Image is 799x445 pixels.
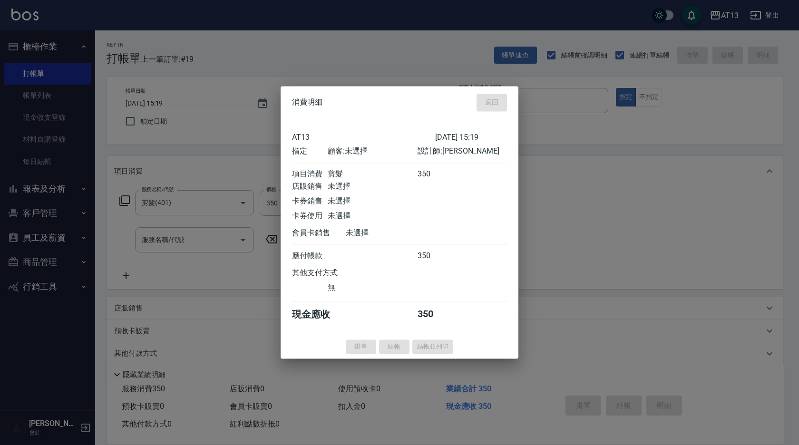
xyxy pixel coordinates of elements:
[418,169,453,179] div: 350
[292,211,328,221] div: 卡券使用
[292,251,328,261] div: 應付帳款
[418,308,453,321] div: 350
[292,182,328,192] div: 店販銷售
[435,133,507,142] div: [DATE] 15:19
[292,308,346,321] div: 現金應收
[292,98,322,107] span: 消費明細
[328,146,417,156] div: 顧客: 未選擇
[346,228,435,238] div: 未選擇
[328,182,417,192] div: 未選擇
[292,133,435,142] div: AT13
[328,283,417,293] div: 無
[292,196,328,206] div: 卡券銷售
[292,169,328,179] div: 項目消費
[292,268,364,278] div: 其他支付方式
[418,251,453,261] div: 350
[328,211,417,221] div: 未選擇
[292,146,328,156] div: 指定
[328,196,417,206] div: 未選擇
[328,169,417,179] div: 剪髮
[418,146,507,156] div: 設計師: [PERSON_NAME]
[292,228,346,238] div: 會員卡銷售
